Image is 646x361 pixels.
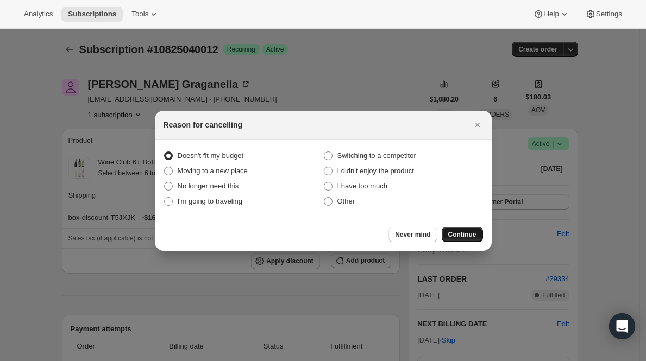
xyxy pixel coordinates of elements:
span: I'm going to traveling [178,197,243,205]
button: Settings [579,7,629,22]
span: Doesn't fit my budget [178,151,244,160]
span: Switching to a competitor [337,151,416,160]
button: Continue [442,227,483,242]
button: Analytics [17,7,59,22]
span: Analytics [24,10,53,18]
button: Help [526,7,576,22]
span: Moving to a new place [178,167,248,175]
span: I have too much [337,182,388,190]
span: I didn't enjoy the product [337,167,414,175]
button: Never mind [388,227,437,242]
span: Help [544,10,559,18]
button: Tools [125,7,166,22]
span: Other [337,197,355,205]
button: Close [470,117,485,132]
span: Settings [596,10,622,18]
span: No longer need this [178,182,239,190]
span: Never mind [395,230,430,239]
span: Continue [448,230,476,239]
div: Open Intercom Messenger [609,313,635,339]
button: Subscriptions [61,7,123,22]
span: Tools [131,10,148,18]
span: Subscriptions [68,10,116,18]
h2: Reason for cancelling [164,119,242,130]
